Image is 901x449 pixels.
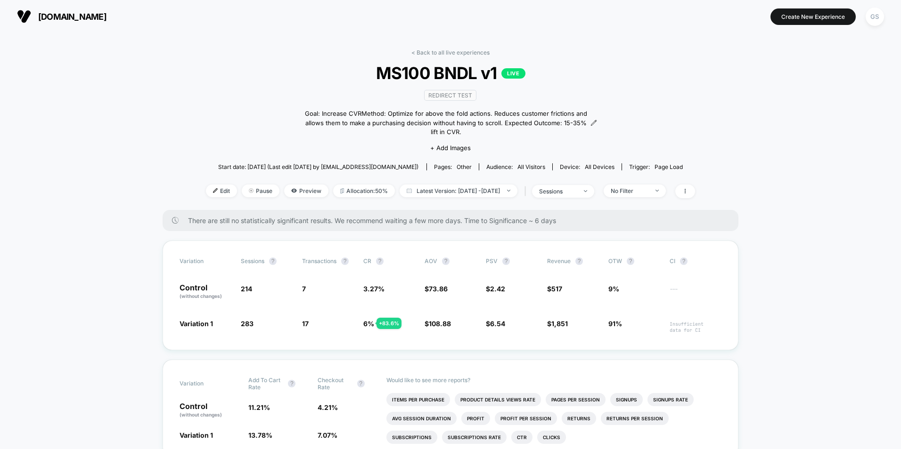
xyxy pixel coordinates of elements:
[863,7,887,26] button: GS
[302,285,306,293] span: 7
[608,285,619,293] span: 9%
[242,184,279,197] span: Pause
[608,257,660,265] span: OTW
[318,403,338,411] span: 4.21 %
[539,188,577,195] div: sessions
[511,431,532,444] li: Ctr
[490,285,505,293] span: 2.42
[340,188,344,193] img: rebalance
[302,320,309,328] span: 17
[213,188,218,193] img: edit
[584,190,587,192] img: end
[288,380,295,387] button: ?
[770,8,856,25] button: Create New Experience
[363,257,371,265] span: CR
[546,393,606,406] li: Pages Per Session
[495,412,557,425] li: Profit Per Session
[629,163,683,170] div: Trigger:
[585,163,614,170] span: all devices
[318,377,352,391] span: Checkout Rate
[357,380,365,387] button: ?
[429,285,448,293] span: 73.86
[386,377,721,384] p: Would like to see more reports?
[670,286,721,300] span: ---
[601,412,669,425] li: Returns Per Session
[14,9,109,24] button: [DOMAIN_NAME]
[188,216,720,224] span: There are still no statistically significant results. We recommend waiting a few more days . Time...
[552,163,622,170] span: Device:
[442,431,507,444] li: Subscriptions Rate
[486,285,505,293] span: $
[502,257,510,265] button: ?
[537,431,566,444] li: Clicks
[180,257,231,265] span: Variation
[38,12,106,22] span: [DOMAIN_NAME]
[180,284,231,300] p: Control
[180,293,222,299] span: (without changes)
[562,412,596,425] li: Returns
[501,68,525,79] p: LIVE
[442,257,450,265] button: ?
[429,320,451,328] span: 108.88
[180,320,213,328] span: Variation 1
[425,285,448,293] span: $
[304,109,589,137] span: Goal: Increase CVRMethod: Optimize for above the fold actions. Reduces customer frictions and all...
[377,318,401,329] div: + 83.6 %
[318,431,337,439] span: 7.07 %
[670,321,721,333] span: Insufficient data for CI
[647,393,694,406] li: Signups Rate
[866,8,884,26] div: GS
[670,257,721,265] span: CI
[230,63,671,83] span: MS100 BNDL v1
[17,9,31,24] img: Visually logo
[551,285,562,293] span: 517
[180,412,222,417] span: (without changes)
[341,257,349,265] button: ?
[363,285,385,293] span: 3.27 %
[206,184,237,197] span: Edit
[425,320,451,328] span: $
[284,184,328,197] span: Preview
[376,257,384,265] button: ?
[457,163,472,170] span: other
[655,190,659,192] img: end
[547,257,571,265] span: Revenue
[386,412,457,425] li: Avg Session Duration
[248,431,272,439] span: 13.78 %
[386,393,450,406] li: Items Per Purchase
[386,431,437,444] li: Subscriptions
[430,144,471,152] span: + Add Images
[218,163,418,170] span: Start date: [DATE] (Last edit [DATE] by [EMAIL_ADDRESS][DOMAIN_NAME])
[490,320,505,328] span: 6.54
[486,320,505,328] span: $
[507,190,510,192] img: end
[680,257,688,265] button: ?
[248,403,270,411] span: 11.21 %
[241,320,254,328] span: 283
[363,320,374,328] span: 6 %
[424,90,476,101] span: Redirect Test
[608,320,622,328] span: 91%
[610,393,643,406] li: Signups
[241,257,264,265] span: Sessions
[547,320,568,328] span: $
[461,412,490,425] li: Profit
[655,163,683,170] span: Page Load
[551,320,568,328] span: 1,851
[455,393,541,406] li: Product Details Views Rate
[269,257,277,265] button: ?
[522,184,532,198] span: |
[575,257,583,265] button: ?
[425,257,437,265] span: AOV
[180,377,231,391] span: Variation
[400,184,517,197] span: Latest Version: [DATE] - [DATE]
[180,402,239,418] p: Control
[333,184,395,197] span: Allocation: 50%
[180,431,213,439] span: Variation 1
[434,163,472,170] div: Pages:
[407,188,412,193] img: calendar
[517,163,545,170] span: All Visitors
[627,257,634,265] button: ?
[248,377,283,391] span: Add To Cart Rate
[611,187,648,194] div: No Filter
